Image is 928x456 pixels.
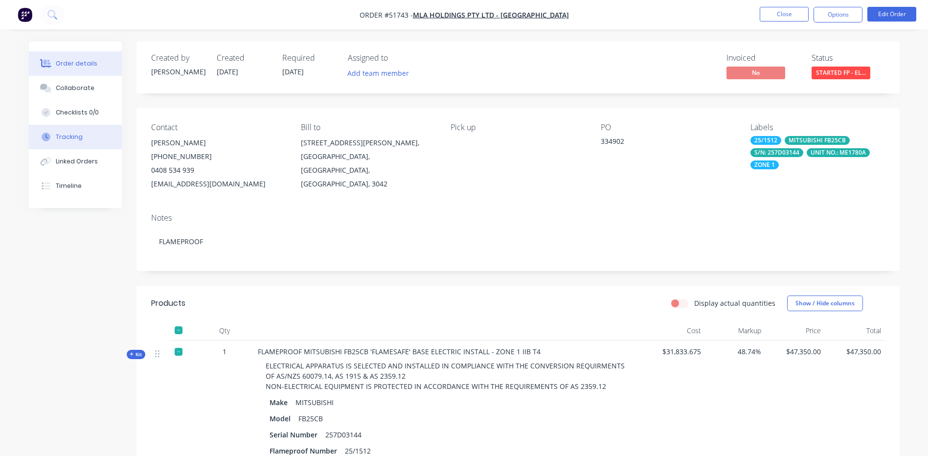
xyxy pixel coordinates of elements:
[151,123,285,132] div: Contact
[829,346,881,357] span: $47,350.00
[56,133,83,141] div: Tracking
[56,157,98,166] div: Linked Orders
[601,123,735,132] div: PO
[812,53,885,63] div: Status
[348,67,414,80] button: Add team member
[270,395,292,410] div: Make
[413,10,569,20] a: MLA HOLDINGS PTY LTD - [GEOGRAPHIC_DATA]
[769,346,821,357] span: $47,350.00
[812,67,870,81] button: STARTED FP - EL...
[867,7,916,22] button: Edit Order
[750,160,779,169] div: ZONE 1
[321,428,365,442] div: 257D03144
[282,53,336,63] div: Required
[301,123,435,132] div: Bill to
[825,321,885,341] div: Total
[29,51,122,76] button: Order details
[18,7,32,22] img: Factory
[270,411,294,426] div: Model
[451,123,585,132] div: Pick up
[750,148,803,157] div: S/N: 257D03144
[29,76,122,100] button: Collaborate
[56,108,99,117] div: Checklists 0/0
[29,100,122,125] button: Checklists 0/0
[29,125,122,149] button: Tracking
[223,346,226,357] span: 1
[151,177,285,191] div: [EMAIL_ADDRESS][DOMAIN_NAME]
[151,297,185,309] div: Products
[726,67,785,79] span: No
[726,53,800,63] div: Invoiced
[292,395,338,410] div: MITSUBISHI
[151,213,885,223] div: Notes
[601,136,723,150] div: 334902
[56,59,97,68] div: Order details
[266,361,627,391] span: ELECTRICAL APPARATUS IS SELECTED AND INSTALLED IN COMPLIANCE WITH THE CONVERSION REQUIRMENTS OF A...
[282,67,304,76] span: [DATE]
[151,150,285,163] div: [PHONE_NUMBER]
[151,227,885,256] div: FLAMEPROOF
[258,347,541,356] span: FLAMEPROOF MITSUBISHI FB25CB 'FLAMESAFE' BASE ELECTRIC INSTALL - ZONE 1 IIB T4
[812,67,870,79] span: STARTED FP - EL...
[705,321,765,341] div: Markup
[750,136,781,145] div: 25/1512
[760,7,809,22] button: Close
[294,411,327,426] div: FB25CB
[130,351,142,358] span: Kit
[750,123,884,132] div: Labels
[807,148,870,157] div: UNIT NO.: ME1780A
[195,321,254,341] div: Qty
[645,321,705,341] div: Cost
[151,67,205,77] div: [PERSON_NAME]
[342,67,414,80] button: Add team member
[29,149,122,174] button: Linked Orders
[709,346,761,357] span: 48.74%
[348,53,446,63] div: Assigned to
[151,136,285,150] div: [PERSON_NAME]
[217,67,238,76] span: [DATE]
[56,84,94,92] div: Collaborate
[814,7,862,23] button: Options
[151,163,285,177] div: 0408 534 939
[151,136,285,191] div: [PERSON_NAME][PHONE_NUMBER]0408 534 939[EMAIL_ADDRESS][DOMAIN_NAME]
[301,150,435,191] div: [GEOGRAPHIC_DATA], [GEOGRAPHIC_DATA], [GEOGRAPHIC_DATA], 3042
[301,136,435,191] div: [STREET_ADDRESS][PERSON_NAME],[GEOGRAPHIC_DATA], [GEOGRAPHIC_DATA], [GEOGRAPHIC_DATA], 3042
[360,10,413,20] span: Order #51743 -
[56,182,82,190] div: Timeline
[694,298,775,308] label: Display actual quantities
[127,350,145,359] div: Kit
[29,174,122,198] button: Timeline
[217,53,271,63] div: Created
[151,53,205,63] div: Created by
[785,136,850,145] div: MITSUBISHI FB25CB
[787,296,863,311] button: Show / Hide columns
[301,136,435,150] div: [STREET_ADDRESS][PERSON_NAME],
[270,428,321,442] div: Serial Number
[765,321,825,341] div: Price
[649,346,702,357] span: $31,833.675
